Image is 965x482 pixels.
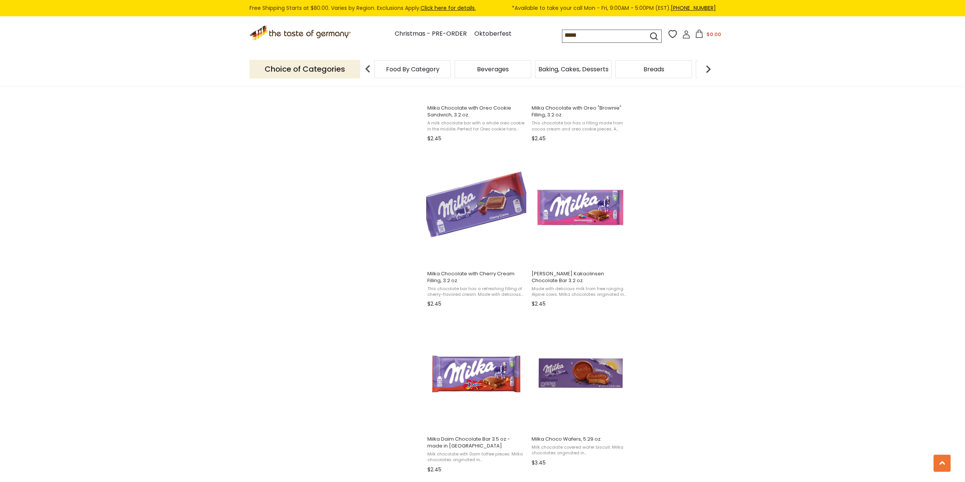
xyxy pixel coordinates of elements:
[530,323,631,424] img: MIlka Choco Wafers
[427,135,441,143] span: $2.45
[427,270,526,284] span: Milka Chocolate with Cherry Cream Filling, 3.2 oz.
[530,157,631,258] img: Milka Bunte Kakaolinsen
[532,300,546,308] span: $2.45
[701,61,716,77] img: next arrow
[249,60,360,79] p: Choice of Categories
[532,120,630,132] span: This chocolate bar has a filling made from cocoa cream and oreo cookie pieces. A unique chocolate...
[474,29,512,39] a: Oktoberfest
[532,270,630,284] span: [PERSON_NAME] Kakaolinsen Chocolate Bar 3.2 oz.
[427,466,441,474] span: $2.45
[426,316,527,476] a: Milka Daim Chocolate Bar 3.5 oz.- made in Germany
[532,135,546,143] span: $2.45
[426,151,527,310] a: Milka Chocolate with Cherry Cream Filling, 3.2 oz.
[427,286,526,298] span: This chocolate bar has a refreshing filling of cherry-flavored cream. Made with delicious milk fr...
[426,323,527,424] img: Milka Daim
[692,30,724,41] button: $0.00
[706,31,721,38] span: $0.00
[532,444,630,456] span: Milk chocolate covered wafer biscuit. Milka chocolates originated in [GEOGRAPHIC_DATA] in [DATE]....
[427,436,526,449] span: Milka Daim Chocolate Bar 3.5 oz.- made in [GEOGRAPHIC_DATA]
[249,4,716,13] div: Free Shipping Starts at $80.00. Varies by Region. Exclusions Apply.
[532,286,630,298] span: Made with delicious milk from free ranging Alpine cows. Milka chocolates originated in [GEOGRAPHI...
[427,451,526,463] span: Milk chocolate with Daim toffee pieces. Milka chocolates originated in [GEOGRAPHIC_DATA] in [DATE...
[427,300,441,308] span: $2.45
[395,29,467,39] a: Christmas - PRE-ORDER
[427,120,526,132] span: A milk chocolate bar with a whole oreo cookie in the middle. Perfect for Oreo cookie fans who als...
[530,151,631,310] a: Milka Bunte Kakaolinsen Chocolate Bar 3.2 oz.
[671,4,716,12] a: [PHONE_NUMBER]
[532,459,546,467] span: $3.45
[421,4,476,12] a: Click here for details.
[512,4,716,13] span: *Available to take your call Mon - Fri, 9:00AM - 5:00PM (EST).
[477,66,509,72] a: Beverages
[643,66,664,72] a: Breads
[532,436,630,443] span: Milka Choco Wafers, 5.29 oz.
[530,316,631,469] a: Milka Choco Wafers, 5.29 oz.
[538,66,609,72] a: Baking, Cakes, Desserts
[360,61,375,77] img: previous arrow
[427,105,526,118] span: Milka Chocolate with Oreo Cookie Sandwich, 3.2 oz.
[532,105,630,118] span: Milka Chocolate with Oreo "Brownie" Filling, 3.2 oz.
[426,157,527,258] img: Milka Chocolate with Cherry Cream Filling, 3.2 oz.
[386,66,439,72] a: Food By Category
